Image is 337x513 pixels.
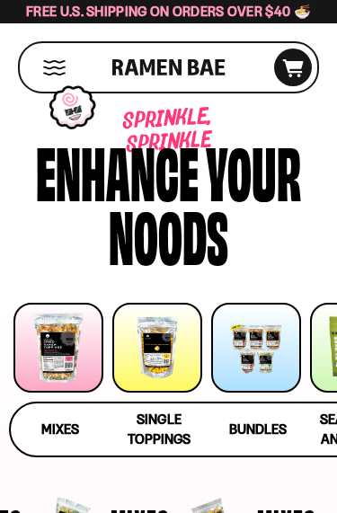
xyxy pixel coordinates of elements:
span: Free U.S. Shipping on Orders over $40 🍜 [26,3,311,20]
div: Enhance [36,139,199,203]
a: Single Toppings [114,403,204,456]
a: Bundles [213,403,303,456]
span: Bundles [229,420,287,438]
div: noods [109,203,228,267]
span: Mixes [41,420,79,438]
span: Single Toppings [128,411,191,447]
button: Mobile Menu Trigger [42,60,67,75]
a: Mixes [15,403,105,456]
div: your [206,139,301,203]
